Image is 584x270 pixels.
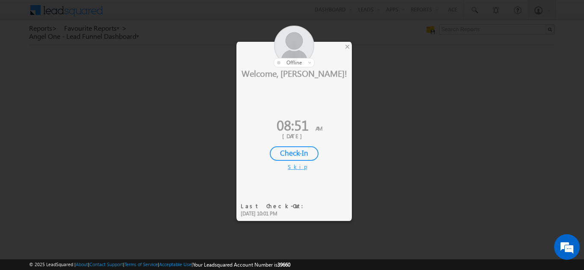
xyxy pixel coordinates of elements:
a: Terms of Service [124,261,158,267]
span: Your Leadsquared Account Number is [193,261,290,268]
span: 08:51 [277,115,309,134]
span: AM [316,125,322,132]
span: © 2025 LeadSquared | | | | | [29,261,290,269]
a: Acceptable Use [159,261,192,267]
div: [DATE] 10:01 PM [241,210,309,218]
div: Welcome, [PERSON_NAME]! [236,67,352,78]
span: offline [286,59,302,66]
a: Contact Support [89,261,123,267]
div: [DATE] [243,132,345,140]
div: Skip [288,163,301,171]
div: × [343,42,352,51]
span: 39660 [277,261,290,268]
div: Last Check-Out: [241,202,309,210]
div: Check-In [270,146,319,161]
a: About [76,261,88,267]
